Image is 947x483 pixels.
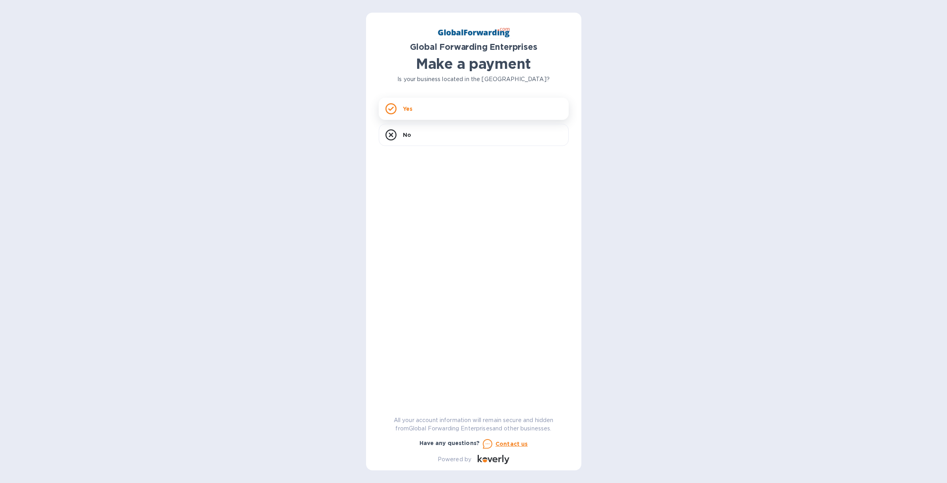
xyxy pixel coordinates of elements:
u: Contact us [495,441,528,447]
b: Global Forwarding Enterprises [410,42,537,52]
p: Is your business located in the [GEOGRAPHIC_DATA]? [379,75,569,83]
p: Yes [403,105,412,113]
p: Powered by [438,455,471,464]
p: All your account information will remain secure and hidden from Global Forwarding Enterprises and... [379,416,569,433]
b: Have any questions? [419,440,480,446]
p: No [403,131,411,139]
h1: Make a payment [379,55,569,72]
